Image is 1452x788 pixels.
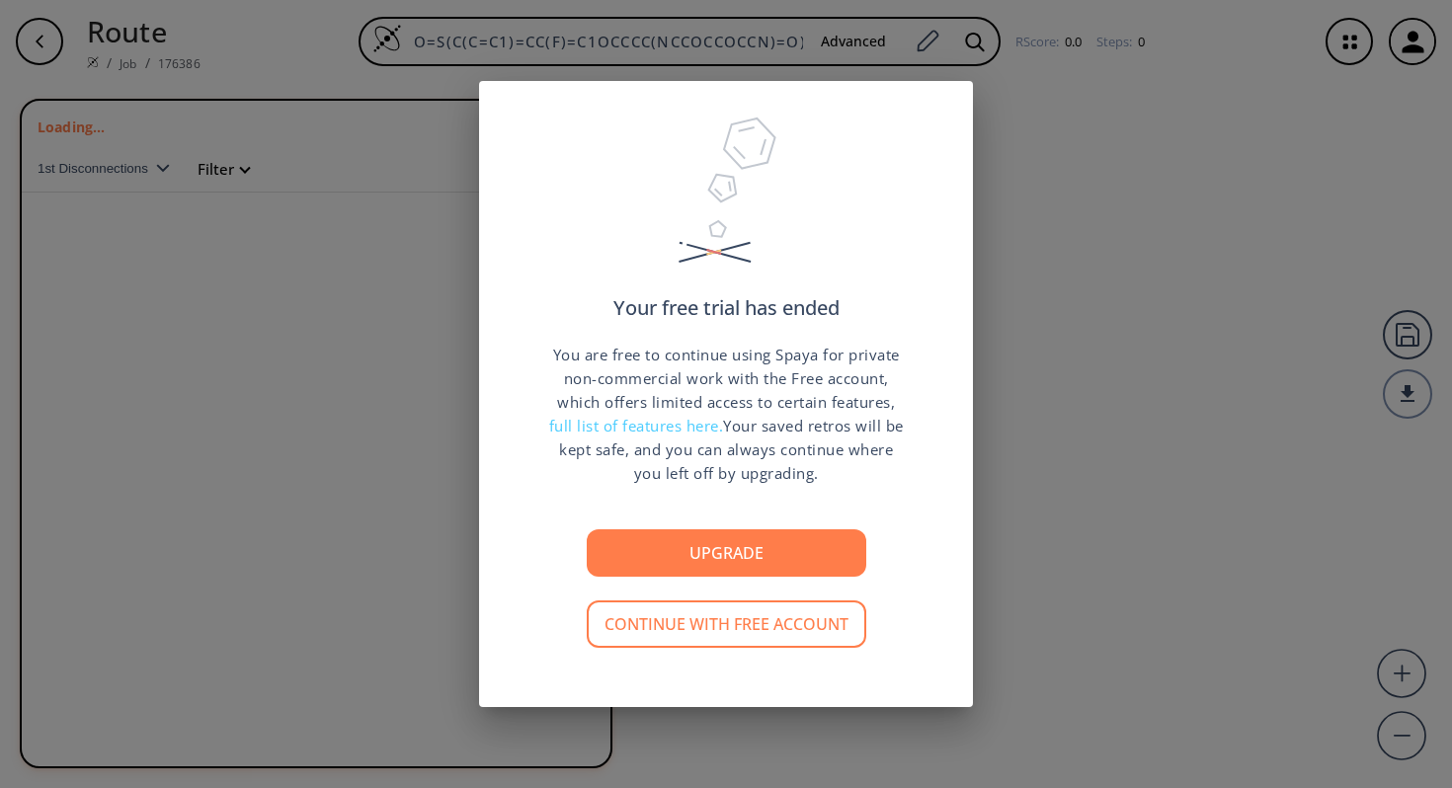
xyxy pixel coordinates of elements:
button: Continue with free account [587,600,866,648]
img: Trial Ended [670,111,782,298]
p: You are free to continue using Spaya for private non-commercial work with the Free account, which... [548,343,904,485]
button: Upgrade [587,529,866,577]
p: Your free trial has ended [613,298,840,318]
span: full list of features here. [549,416,724,435]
